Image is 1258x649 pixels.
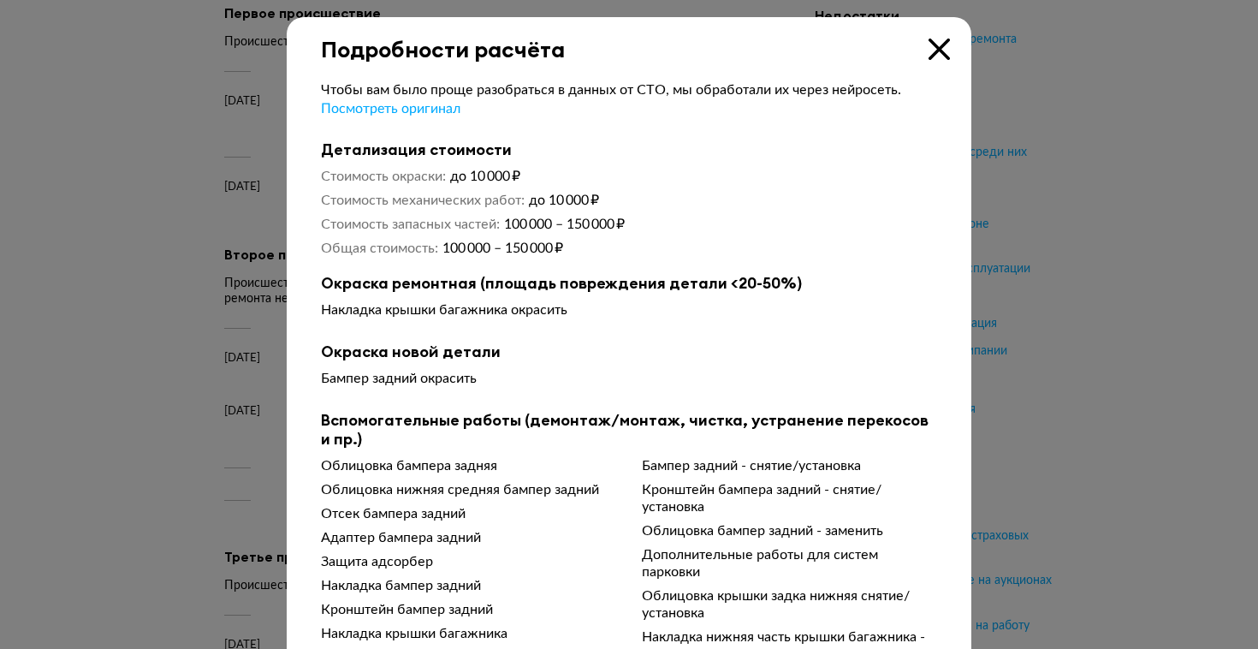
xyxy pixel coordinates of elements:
[321,83,901,97] span: Чтобы вам было проще разобраться в данных от СТО, мы обработали их через нейросеть.
[321,529,616,546] div: Адаптер бампера задний
[321,370,937,387] div: Бампер задний окрасить
[321,192,525,209] dt: Стоимость механических работ
[321,140,937,159] b: Детализация стоимости
[287,17,971,63] div: Подробности расчёта
[642,587,937,622] div: Облицовка крышки задка нижняя снятие/установка
[321,601,616,618] div: Кронштейн бампер задний
[321,553,616,570] div: Защита адсорбер
[321,505,616,522] div: Отсек бампера задний
[450,170,520,183] span: до 10 000 ₽
[529,194,599,207] span: до 10 000 ₽
[321,102,460,116] span: Посмотреть оригинал
[321,301,937,319] div: Накладка крышки багажника окрасить
[321,240,438,257] dt: Общая стоимость
[642,522,937,539] div: Облицовка бампер задний - заменить
[642,546,937,581] div: Дополнительные работы для систем парковки
[442,241,563,255] span: 100 000 – 150 000 ₽
[321,168,446,185] dt: Стоимость окраски
[321,216,500,233] dt: Стоимость запасных частей
[321,457,616,474] div: Облицовка бампера задняя
[321,577,616,594] div: Накладка бампер задний
[321,481,616,498] div: Облицовка нижняя средняя бампер задний
[642,457,937,474] div: Бампер задний - снятие/установка
[321,274,937,293] b: Окраска ремонтная (площадь повреждения детали <20-50%)
[321,342,937,361] b: Окраска новой детали
[642,481,937,515] div: Кронштейн бампера задний - снятие/установка
[321,625,616,642] div: Накладка крышки багажника
[504,217,625,231] span: 100 000 – 150 000 ₽
[321,411,937,449] b: Вспомогательные работы (демонтаж/монтаж, чистка, устранение перекосов и пр.)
